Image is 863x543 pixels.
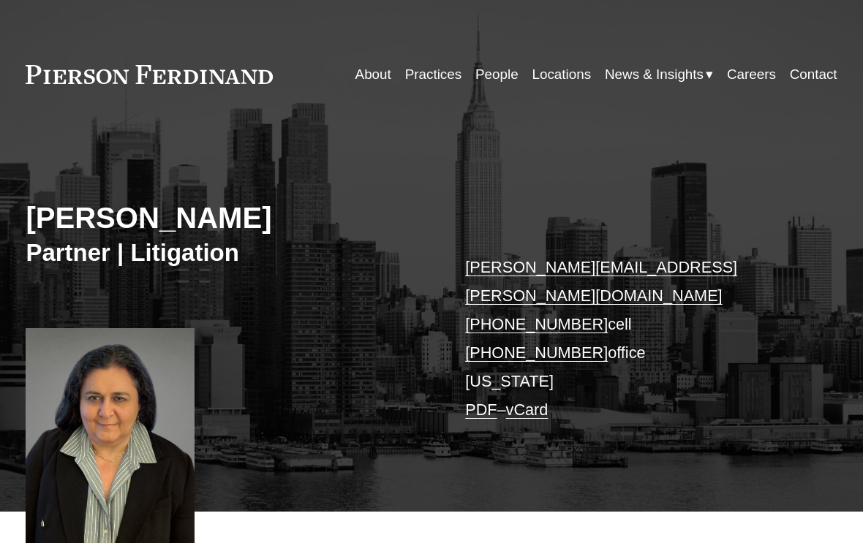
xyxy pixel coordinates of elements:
[26,238,431,268] h3: Partner | Litigation
[465,258,737,305] a: [PERSON_NAME][EMAIL_ADDRESS][PERSON_NAME][DOMAIN_NAME]
[465,253,803,424] p: cell office [US_STATE] –
[790,61,837,88] a: Contact
[465,343,608,362] a: [PHONE_NUMBER]
[506,400,549,419] a: vCard
[405,61,461,88] a: Practices
[355,61,391,88] a: About
[26,200,431,236] h2: [PERSON_NAME]
[727,61,776,88] a: Careers
[475,61,519,88] a: People
[605,61,713,88] a: folder dropdown
[465,400,497,419] a: PDF
[605,62,704,87] span: News & Insights
[532,61,592,88] a: Locations
[465,315,608,333] a: [PHONE_NUMBER]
